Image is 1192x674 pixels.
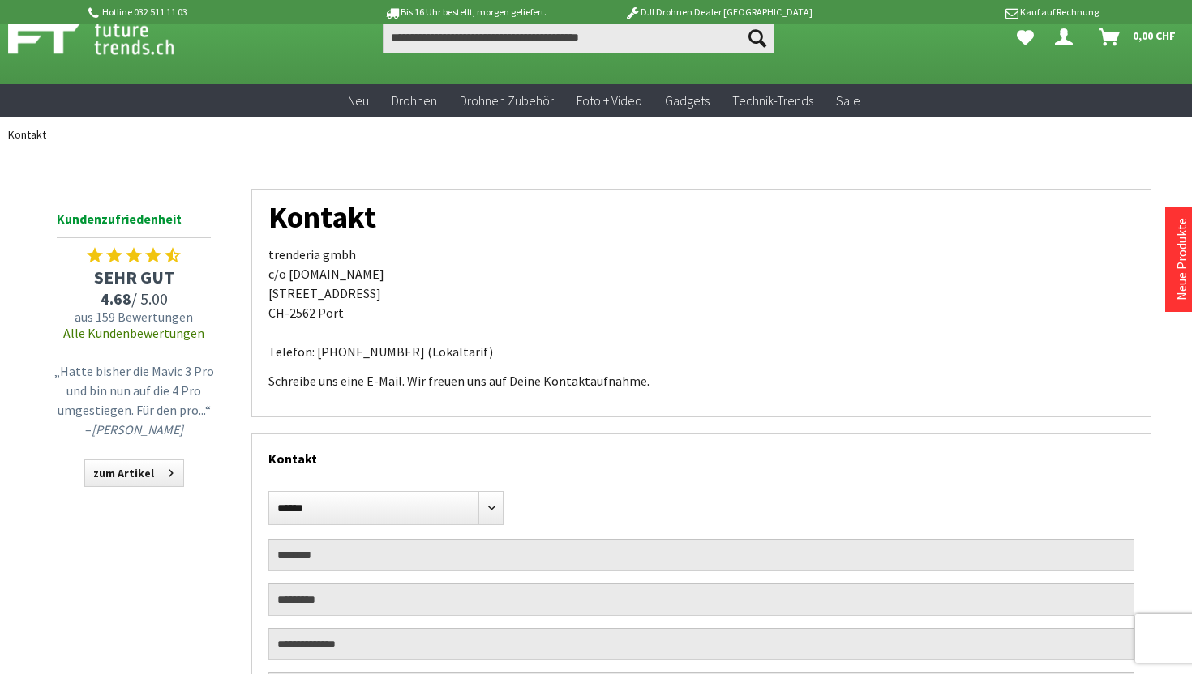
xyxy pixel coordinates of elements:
span: Drohnen [392,92,437,109]
span: SEHR GUT [49,266,219,288]
a: Sale [825,84,872,117]
span: / 5.00 [49,288,219,309]
p: Schreibe uns eine E-Mail. Wir freuen uns auf Deine Kontaktaufnahme. [268,371,1134,390]
span: aus 159 Bewertungen [49,309,219,325]
span: Kontakt [8,127,46,142]
span: 0,00 CHF [1133,23,1176,49]
a: Foto + Video [565,84,654,117]
span: 4.68 [101,288,131,309]
p: Bis 16 Uhr bestellt, morgen geliefert. [338,2,591,22]
p: DJI Drohnen Dealer [GEOGRAPHIC_DATA] [592,2,845,22]
a: Neu [337,84,380,117]
p: trenderia gmbh c/o [DOMAIN_NAME] [STREET_ADDRESS] CH-2562 Port Telefon: [PHONE_NUMBER] (Lokaltarif) [268,245,1134,361]
span: Technik-Trends [732,92,813,109]
h1: Kontakt [268,206,1134,228]
span: Gadgets [665,92,710,109]
img: Shop Futuretrends - zur Startseite wechseln [8,18,210,58]
a: Neue Produkte [1173,218,1190,301]
a: zum Artikel [84,459,184,487]
span: Kundenzufriedenheit [57,208,211,238]
p: Hotline 032 511 11 03 [85,2,338,22]
span: Foto + Video [577,92,642,109]
em: [PERSON_NAME] [92,421,183,437]
span: Drohnen Zubehör [460,92,554,109]
a: Technik-Trends [721,84,825,117]
a: Gadgets [654,84,721,117]
span: Neu [348,92,369,109]
div: Kontakt [268,434,1134,475]
p: Kauf auf Rechnung [845,2,1098,22]
a: Alle Kundenbewertungen [63,325,204,341]
a: Drohnen [380,84,448,117]
span: Sale [836,92,860,109]
a: Drohnen Zubehör [448,84,565,117]
button: Suchen [740,21,774,53]
input: Produkt, Marke, Kategorie, EAN, Artikelnummer… [383,21,775,53]
a: Meine Favoriten [1009,21,1042,53]
a: Warenkorb [1092,21,1184,53]
a: Dein Konto [1048,21,1086,53]
p: „Hatte bisher die Mavic 3 Pro und bin nun auf die 4 Pro umgestiegen. Für den pro...“ – [53,361,215,439]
